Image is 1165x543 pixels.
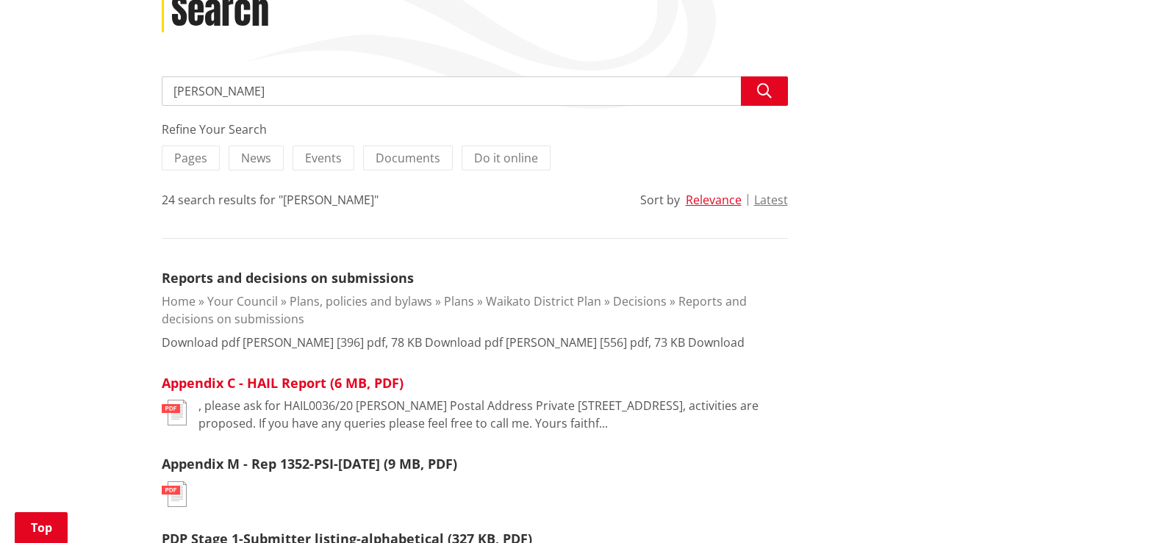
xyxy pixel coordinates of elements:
[162,400,187,425] img: document-pdf.svg
[162,191,379,209] div: 24 search results for "[PERSON_NAME]"
[474,150,538,166] span: Do it online
[640,191,680,209] div: Sort by
[162,481,187,507] img: document-pdf.svg
[486,293,601,309] a: Waikato District Plan
[241,150,271,166] span: News
[162,455,457,472] a: Appendix M - Rep 1352-PSI-[DATE] (9 MB, PDF)
[162,374,404,392] a: Appendix C - HAIL Report (6 MB, PDF)
[305,150,342,166] span: Events
[290,293,432,309] a: Plans, policies and bylaws
[198,397,788,432] p: , please ask for HAIL0036/20 [PERSON_NAME] Postal Address Private [STREET_ADDRESS], activities ar...
[162,293,196,309] a: Home
[207,293,278,309] a: Your Council
[376,150,440,166] span: Documents
[613,293,667,309] a: Decisions
[15,512,68,543] a: Top
[686,193,742,206] button: Relevance
[444,293,474,309] a: Plans
[162,121,788,138] div: Refine Your Search
[162,76,788,106] input: Search input
[162,269,414,287] a: Reports and decisions on submissions
[174,150,207,166] span: Pages
[162,293,747,327] a: Reports and decisions on submissions​
[754,193,788,206] button: Latest
[1097,481,1150,534] iframe: Messenger Launcher
[162,334,745,351] p: Download pdf [PERSON_NAME] [396] pdf, 78 KB Download pdf [PERSON_NAME] [556] pdf, 73 KB Download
